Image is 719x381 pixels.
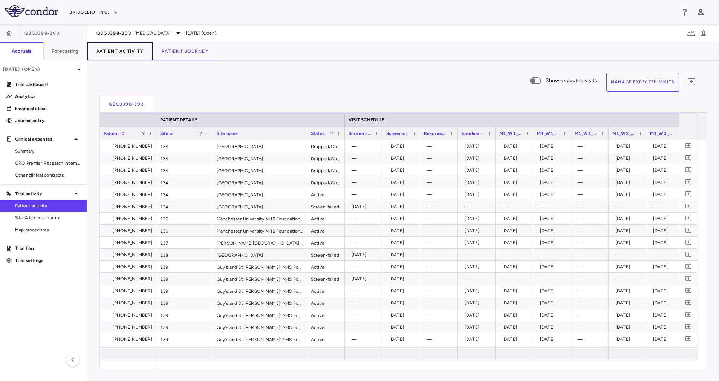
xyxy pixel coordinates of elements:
[311,131,325,136] span: Status
[52,48,79,55] h6: Forecasting
[107,273,153,285] div: [PHONE_NUMBER]
[389,164,416,176] div: [DATE]
[540,297,567,309] div: [DATE]
[352,333,379,345] div: —
[107,200,153,213] div: [PHONE_NUMBER]
[578,261,605,273] div: —
[685,311,692,318] svg: Add comment
[653,261,680,273] div: [DATE]
[352,176,379,188] div: —
[427,225,454,237] div: —
[465,188,492,200] div: [DATE]
[653,176,680,188] div: [DATE]
[653,237,680,249] div: [DATE]
[389,333,416,345] div: [DATE]
[352,237,379,249] div: —
[24,30,60,36] span: QBGJ398-303
[615,176,643,188] div: [DATE]
[389,273,416,285] div: [DATE]
[578,273,605,285] div: —
[15,214,81,221] span: Site & lab cost matrix
[5,5,58,17] img: logo-full-SnFGN8VE.png
[389,297,416,309] div: [DATE]
[684,177,694,187] button: Add comment
[502,249,529,261] div: —
[217,131,238,136] span: Site name
[540,176,567,188] div: [DATE]
[156,273,213,285] div: 139
[502,213,529,225] div: [DATE]
[156,213,213,224] div: 136
[427,285,454,297] div: —
[15,190,72,197] p: Trial activity
[615,309,643,321] div: [DATE]
[160,117,197,122] span: PATIENT DETAILS
[389,309,416,321] div: [DATE]
[685,239,692,246] svg: Add comment
[352,225,379,237] div: —
[307,140,345,152] div: Dropped/Complete
[685,167,692,174] svg: Add comment
[15,245,81,252] p: Trial files
[615,225,643,237] div: [DATE]
[160,131,173,136] span: Site #
[352,188,379,200] div: —
[615,321,643,333] div: [DATE]
[99,95,153,113] button: QBGJ398-303
[427,249,454,261] div: —
[540,152,567,164] div: [DATE]
[135,30,171,37] span: [MEDICAL_DATA]
[352,273,379,285] div: [DATE]
[107,176,153,188] div: [PHONE_NUMBER]
[685,323,692,331] svg: Add comment
[352,213,379,225] div: —
[153,42,218,60] button: Patient Journey
[684,249,694,260] button: Add comment
[684,322,694,332] button: Add comment
[465,333,492,345] div: [DATE]
[15,148,81,155] span: Summary
[307,200,345,212] div: Screen-failed
[213,164,307,176] div: [GEOGRAPHIC_DATA]
[653,249,680,261] div: —
[389,200,416,213] div: [DATE]
[107,213,153,225] div: [PHONE_NUMBER]
[685,299,692,306] svg: Add comment
[3,66,75,73] p: [DATE] (Open)
[15,136,72,142] p: Clinical expenses
[352,309,379,321] div: —
[307,152,345,164] div: Dropped/Complete
[427,261,454,273] div: —
[352,261,379,273] div: —
[685,335,692,343] svg: Add comment
[156,297,213,309] div: 139
[578,176,605,188] div: —
[502,297,529,309] div: [DATE]
[427,321,454,333] div: —
[499,131,523,136] span: M1_W1_D1 (M1_W1_D1)
[465,321,492,333] div: [DATE]
[653,200,680,213] div: —
[156,140,213,152] div: 134
[12,48,31,55] h6: Accruals
[107,225,153,237] div: [PHONE_NUMBER]
[307,261,345,272] div: Active
[389,237,416,249] div: [DATE]
[427,200,454,213] div: —
[465,164,492,176] div: [DATE]
[684,165,694,175] button: Add comment
[156,164,213,176] div: 134
[307,225,345,236] div: Active
[352,321,379,333] div: —
[653,321,680,333] div: [DATE]
[213,225,307,236] div: Manchester University NHS Foundation Trust
[578,152,605,164] div: —
[685,287,692,294] svg: Add comment
[307,237,345,248] div: Active
[578,164,605,176] div: —
[156,285,213,297] div: 139
[424,131,447,136] span: Rescreen (Rescreen)
[213,140,307,152] div: [GEOGRAPHIC_DATA]
[684,225,694,236] button: Add comment
[684,262,694,272] button: Add comment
